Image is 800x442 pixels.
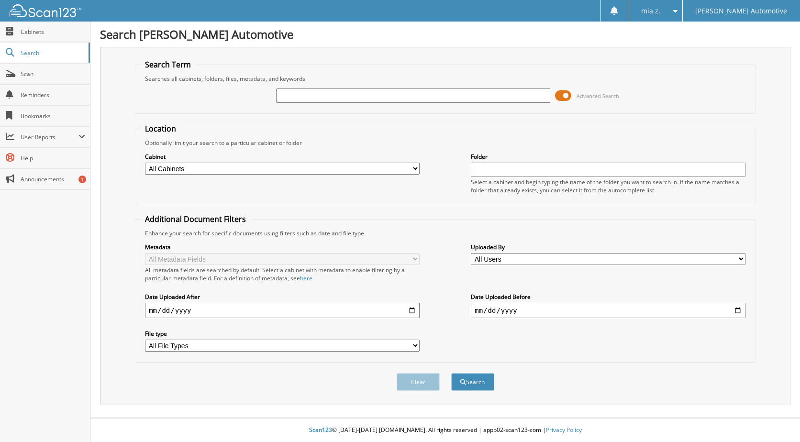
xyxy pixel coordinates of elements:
input: start [145,303,420,318]
input: end [471,303,745,318]
label: Metadata [145,243,420,251]
label: Folder [471,153,745,161]
a: here [300,274,312,282]
legend: Additional Document Filters [140,214,251,224]
button: Search [451,373,494,391]
span: Bookmarks [21,112,85,120]
span: Announcements [21,175,85,183]
span: Help [21,154,85,162]
span: Scan123 [309,426,332,434]
div: Select a cabinet and begin typing the name of the folder you want to search in. If the name match... [471,178,745,194]
span: Search [21,49,84,57]
div: © [DATE]-[DATE] [DOMAIN_NAME]. All rights reserved | appb02-scan123-com | [90,419,800,442]
label: Date Uploaded After [145,293,420,301]
span: Cabinets [21,28,85,36]
label: File type [145,330,420,338]
div: Optionally limit your search to a particular cabinet or folder [140,139,750,147]
div: Searches all cabinets, folders, files, metadata, and keywords [140,75,750,83]
label: Cabinet [145,153,420,161]
label: Uploaded By [471,243,745,251]
span: [PERSON_NAME] Automotive [695,8,787,14]
span: Scan [21,70,85,78]
span: Advanced Search [577,92,619,99]
legend: Search Term [140,59,196,70]
span: User Reports [21,133,78,141]
a: Privacy Policy [546,426,582,434]
h1: Search [PERSON_NAME] Automotive [100,26,790,42]
div: All metadata fields are searched by default. Select a cabinet with metadata to enable filtering b... [145,266,420,282]
img: scan123-logo-white.svg [10,4,81,17]
div: Enhance your search for specific documents using filters such as date and file type. [140,229,750,237]
span: mia z. [641,8,660,14]
div: 1 [78,176,86,183]
span: Reminders [21,91,85,99]
label: Date Uploaded Before [471,293,745,301]
button: Clear [397,373,440,391]
legend: Location [140,123,181,134]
